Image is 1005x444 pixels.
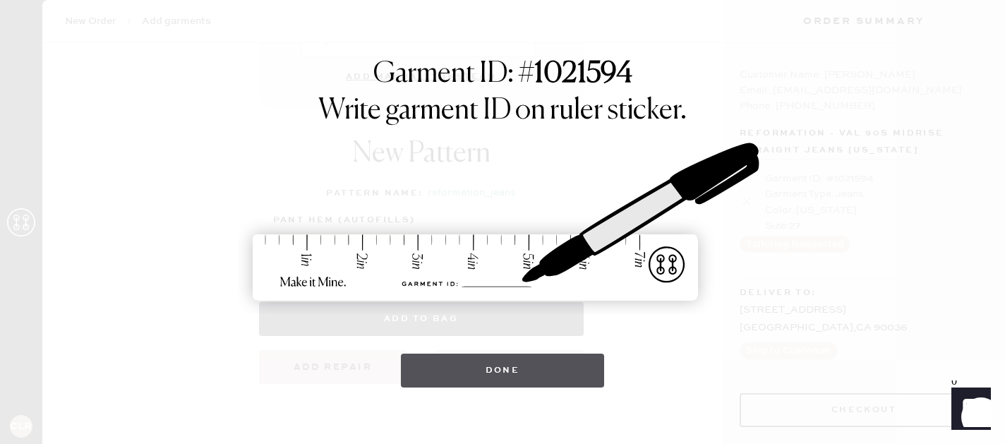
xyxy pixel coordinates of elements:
h1: Write garment ID on ruler sticker. [318,94,687,128]
iframe: Front Chat [938,380,999,441]
img: ruler-sticker-sharpie.svg [238,107,767,340]
strong: 1021594 [534,60,632,88]
button: Done [401,354,605,388]
h1: Garment ID: # [373,57,632,94]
